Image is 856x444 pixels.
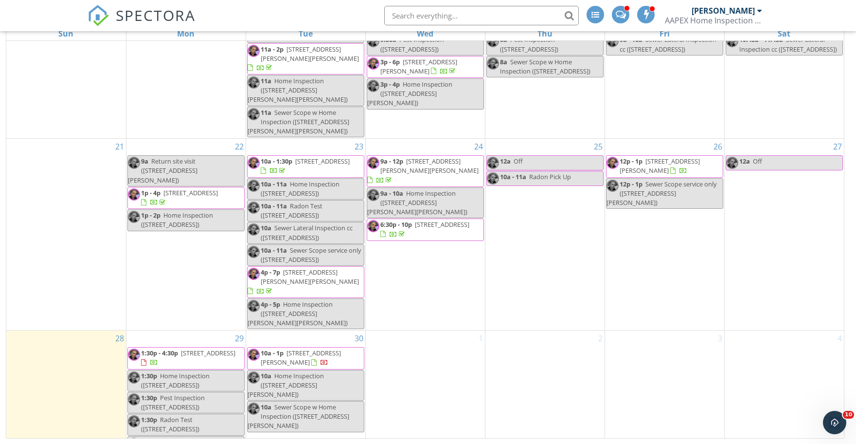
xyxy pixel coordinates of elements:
[367,35,379,47] img: profile_picture_1.jpg
[353,331,365,346] a: Go to September 30, 2025
[620,180,642,188] span: 12p - 1p
[487,35,499,47] img: profile_picture_1.jpg
[726,35,738,47] img: profile_picture_1.jpg
[248,268,359,295] a: 4p - 7p [STREET_ADDRESS][PERSON_NAME][PERSON_NAME]
[261,45,284,54] span: 11a - 2p
[248,108,260,120] img: profile_picture_1.jpg
[620,35,716,53] span: Sewer Lateral Inspection cc ([STREET_ADDRESS])
[141,211,213,229] span: Home Inspection ([STREET_ADDRESS])
[261,223,353,241] span: Sewer Lateral Inspection cc ([STREET_ADDRESS])
[248,108,349,135] span: Sewer Scope w Home Inspection ([STREET_ADDRESS][PERSON_NAME][PERSON_NAME])
[367,189,379,201] img: profile_picture_1.jpg
[248,246,260,258] img: profile_picture_1.jpg
[126,139,246,331] td: Go to September 22, 2025
[367,220,379,232] img: profile_picture_1.jpg
[487,172,499,185] img: profile_picture_1.jpg
[248,403,260,415] img: profile_picture_1.jpg
[141,371,210,389] span: Home Inspection ([STREET_ADDRESS])
[248,180,260,192] img: profile_picture_1.jpg
[248,202,260,214] img: profile_picture_1.jpg
[739,157,750,166] span: 12a
[831,139,844,154] a: Go to September 27, 2025
[367,57,379,70] img: profile_picture_1.jpg
[248,403,349,430] span: Sewer Scope w Home Inspection ([STREET_ADDRESS][PERSON_NAME])
[380,189,403,198] span: 9a - 10a
[592,139,605,154] a: Go to September 25, 2025
[248,300,260,312] img: profile_picture_1.jpg
[606,180,619,192] img: profile_picture_1.jpg
[141,349,235,367] a: 1:30p - 4:30p [STREET_ADDRESS]
[181,349,235,357] span: [STREET_ADDRESS]
[128,393,140,406] img: profile_picture_1.jpg
[88,13,196,34] a: SPECTORA
[248,76,348,104] span: Home Inspection ([STREET_ADDRESS][PERSON_NAME][PERSON_NAME])
[261,108,271,117] span: 11a
[248,223,260,236] img: profile_picture_1.jpg
[116,5,196,25] span: SPECTORA
[113,139,126,154] a: Go to September 21, 2025
[380,57,457,75] span: [STREET_ADDRESS][PERSON_NAME]
[776,27,792,40] a: Saturday
[247,347,364,369] a: 10a - 1p [STREET_ADDRESS][PERSON_NAME]
[367,80,452,107] span: Home Inspection ([STREET_ADDRESS][PERSON_NAME])
[141,371,157,380] span: 1:30p
[128,371,140,384] img: profile_picture_1.jpg
[233,139,246,154] a: Go to September 22, 2025
[247,266,364,298] a: 4p - 7p [STREET_ADDRESS][PERSON_NAME][PERSON_NAME]
[248,76,260,89] img: profile_picture_1.jpg
[141,415,199,433] span: Radon Test ([STREET_ADDRESS])
[514,157,523,166] span: Off
[261,349,341,367] span: [STREET_ADDRESS][PERSON_NAME]
[753,157,762,166] span: Off
[726,157,738,169] img: profile_picture_1.jpg
[261,76,271,85] span: 11a
[380,80,400,89] span: 3p - 4p
[295,157,350,166] span: [STREET_ADDRESS]
[606,35,619,47] img: profile_picture_1.jpg
[487,57,499,70] img: profile_picture_1.jpg
[261,157,292,166] span: 10a - 1:30p
[739,35,837,53] span: Sewer Lateral Inspection cc ([STREET_ADDRESS])
[367,189,467,216] span: Home Inspection ([STREET_ADDRESS][PERSON_NAME][PERSON_NAME])
[141,157,148,166] span: 9a
[247,43,364,75] a: 11a - 2p [STREET_ADDRESS][PERSON_NAME][PERSON_NAME]
[261,202,322,220] span: Radon Test ([STREET_ADDRESS])
[261,202,287,210] span: 10a - 11a
[500,35,558,53] span: Pest Inspection ([STREET_ADDRESS])
[248,371,260,384] img: profile_picture_1.jpg
[128,188,140,201] img: profile_picture_1.jpg
[596,331,605,346] a: Go to October 2, 2025
[127,347,245,369] a: 1:30p - 4:30p [STREET_ADDRESS]
[500,57,507,66] span: 8a
[248,349,260,361] img: profile_picture_1.jpg
[712,139,724,154] a: Go to September 26, 2025
[128,211,140,223] img: profile_picture_1.jpg
[380,220,469,238] a: 6:30p - 10p [STREET_ADDRESS]
[141,393,157,402] span: 1:30p
[843,411,854,419] span: 10
[247,155,364,177] a: 10a - 1:30p [STREET_ADDRESS]
[261,349,341,367] a: 10a - 1p [STREET_ADDRESS][PERSON_NAME]
[380,220,412,229] span: 6:30p - 10p
[248,45,359,72] a: 11a - 2p [STREET_ADDRESS][PERSON_NAME][PERSON_NAME]
[716,331,724,346] a: Go to October 3, 2025
[620,157,700,175] a: 12p - 1p [STREET_ADDRESS][PERSON_NAME]
[380,157,403,166] span: 9a - 12p
[261,268,359,286] span: [STREET_ADDRESS][PERSON_NAME][PERSON_NAME]
[500,172,526,181] span: 10a - 11a
[380,157,479,175] span: [STREET_ADDRESS][PERSON_NAME][PERSON_NAME]
[261,246,361,264] span: Sewer Scope service only ([STREET_ADDRESS])
[128,157,197,184] span: Return site visit ([STREET_ADDRESS][PERSON_NAME])
[367,219,484,240] a: 6:30p - 10p [STREET_ADDRESS]
[472,139,485,154] a: Go to September 24, 2025
[141,188,218,206] a: 1p - 4p [STREET_ADDRESS]
[477,331,485,346] a: Go to October 1, 2025
[248,300,348,327] span: Home Inspection ([STREET_ADDRESS][PERSON_NAME][PERSON_NAME])
[6,139,126,331] td: Go to September 21, 2025
[620,157,700,175] span: [STREET_ADDRESS][PERSON_NAME]
[500,57,590,75] span: Sewer Scope w Home Inspection ([STREET_ADDRESS])
[261,371,271,380] span: 10a
[113,331,126,346] a: Go to September 28, 2025
[261,268,280,277] span: 4p - 7p
[367,155,484,187] a: 9a - 12p [STREET_ADDRESS][PERSON_NAME][PERSON_NAME]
